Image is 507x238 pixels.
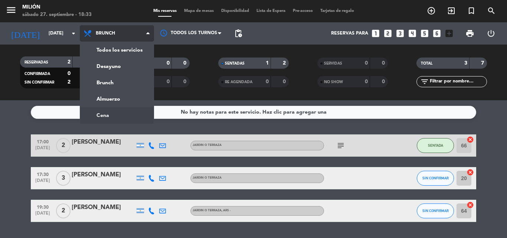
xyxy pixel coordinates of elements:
[336,141,345,150] i: subject
[6,4,17,18] button: menu
[22,4,92,11] div: Milión
[422,209,449,213] span: SIN CONFIRMAR
[420,29,429,38] i: looks_5
[193,209,230,212] span: JARDIN o TERRAZA
[283,79,287,84] strong: 0
[421,62,432,65] span: TOTAL
[33,202,52,211] span: 19:30
[68,79,71,85] strong: 2
[180,9,217,13] span: Mapa de mesas
[72,137,135,147] div: [PERSON_NAME]
[33,211,52,219] span: [DATE]
[56,171,71,186] span: 3
[193,144,222,147] span: JARDIN o TERRAZA
[24,72,50,76] span: CONFIRMADA
[6,4,17,16] i: menu
[96,31,115,36] span: Brunch
[80,42,154,58] a: Todos los servicios
[69,29,78,38] i: arrow_drop_down
[283,61,287,66] strong: 2
[33,178,52,187] span: [DATE]
[183,61,188,66] strong: 0
[417,203,454,218] button: SIN CONFIRMAR
[467,136,474,143] i: cancel
[33,170,52,178] span: 17:30
[467,6,476,15] i: turned_in_not
[72,170,135,180] div: [PERSON_NAME]
[487,6,496,15] i: search
[408,29,417,38] i: looks_4
[365,79,368,84] strong: 0
[33,146,52,154] span: [DATE]
[429,78,487,86] input: Filtrar por nombre...
[480,22,501,45] div: LOG OUT
[24,81,54,84] span: SIN CONFIRMAR
[225,62,245,65] span: SENTADAS
[266,79,269,84] strong: 0
[395,29,405,38] i: looks_3
[331,31,368,36] span: Reservas para
[183,79,188,84] strong: 0
[420,77,429,86] i: filter_list
[427,6,436,15] i: add_circle_outline
[428,143,443,147] span: SENTADA
[234,29,243,38] span: pending_actions
[80,107,154,124] a: Cena
[56,203,71,218] span: 2
[487,29,495,38] i: power_settings_new
[266,61,269,66] strong: 1
[467,201,474,209] i: cancel
[167,79,170,84] strong: 0
[80,75,154,91] a: Brunch
[317,9,358,13] span: Tarjetas de regalo
[289,9,317,13] span: Pre-acceso
[225,80,252,84] span: RE AGENDADA
[6,25,45,42] i: [DATE]
[181,108,327,117] div: No hay notas para este servicio. Haz clic para agregar una
[33,137,52,146] span: 17:00
[324,62,342,65] span: SERVIDAS
[150,9,180,13] span: Mis reservas
[382,61,386,66] strong: 0
[422,176,449,180] span: SIN CONFIRMAR
[24,61,48,64] span: RESERVADAS
[68,71,71,76] strong: 0
[467,169,474,176] i: cancel
[465,29,474,38] span: print
[365,61,368,66] strong: 0
[481,61,485,66] strong: 7
[80,91,154,107] a: Almuerzo
[383,29,393,38] i: looks_two
[80,58,154,75] a: Desayuno
[382,79,386,84] strong: 0
[417,138,454,153] button: SENTADA
[432,29,442,38] i: looks_6
[167,61,170,66] strong: 0
[447,6,456,15] i: exit_to_app
[56,138,71,153] span: 2
[217,9,253,13] span: Disponibilidad
[22,11,92,19] div: sábado 27. septiembre - 18:33
[324,80,343,84] span: NO SHOW
[72,203,135,212] div: [PERSON_NAME]
[253,9,289,13] span: Lista de Espera
[68,59,71,65] strong: 2
[371,29,380,38] i: looks_one
[193,176,222,179] span: JARDIN o TERRAZA
[444,29,454,38] i: add_box
[417,171,454,186] button: SIN CONFIRMAR
[464,61,467,66] strong: 3
[222,209,230,212] span: , ARS -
